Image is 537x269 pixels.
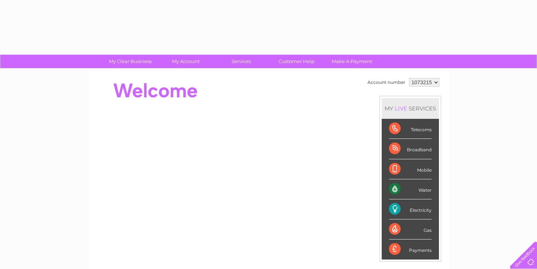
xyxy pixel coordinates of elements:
div: Gas [389,219,432,239]
div: Mobile [389,159,432,179]
div: Telecoms [389,119,432,139]
div: Water [389,179,432,199]
div: MY SERVICES [382,98,439,119]
div: Broadband [389,139,432,159]
a: My Account [156,55,216,68]
a: Services [211,55,271,68]
div: Electricity [389,199,432,219]
td: Account number [366,76,407,89]
div: Payments [389,239,432,259]
a: Customer Help [266,55,327,68]
a: My Clear Business [100,55,160,68]
div: LIVE [393,105,409,112]
a: Make A Payment [322,55,382,68]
